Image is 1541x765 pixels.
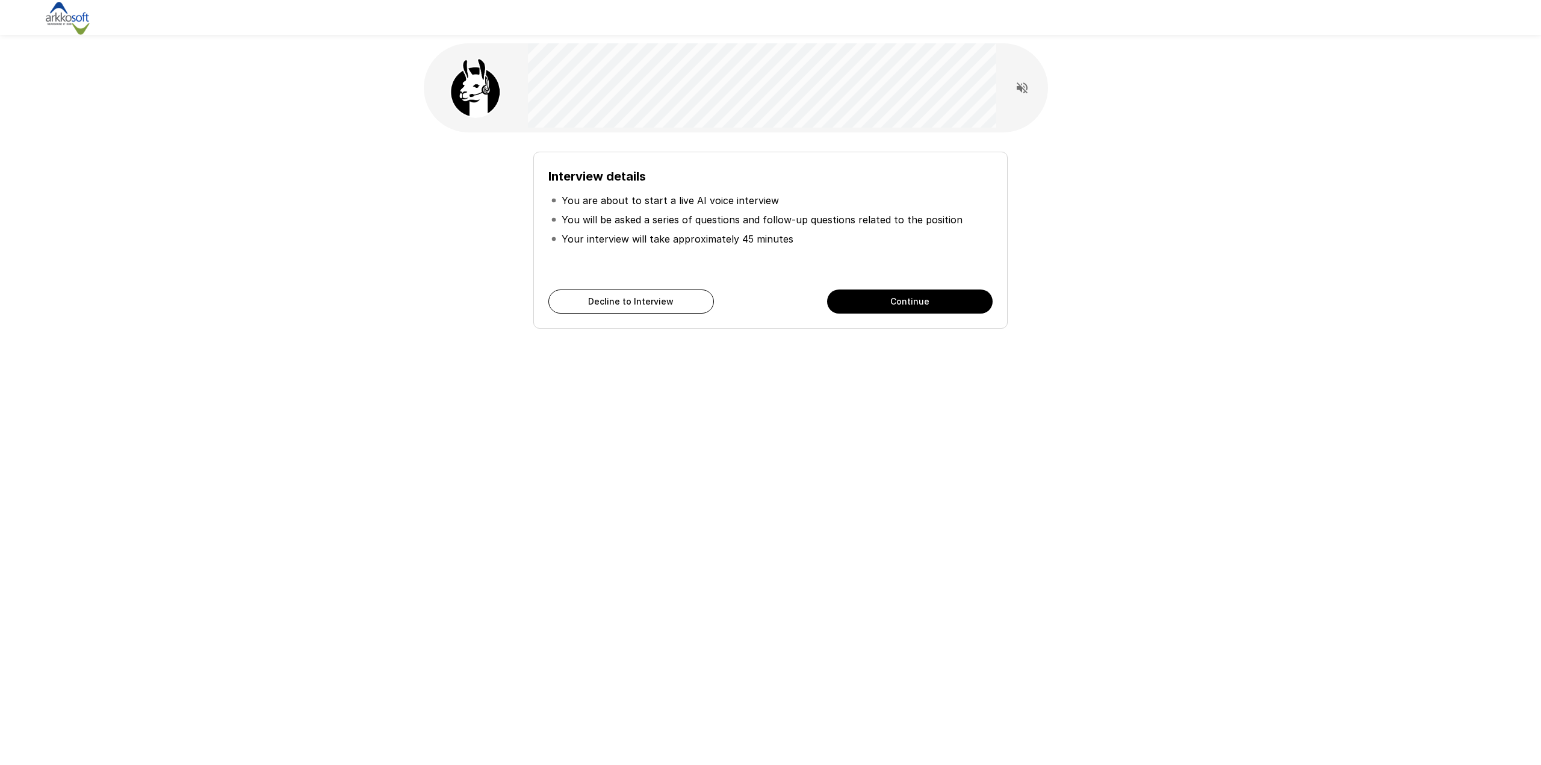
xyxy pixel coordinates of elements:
img: llama_clean.png [445,58,506,118]
button: Continue [827,290,993,314]
button: Decline to Interview [548,290,714,314]
p: Your interview will take approximately 45 minutes [562,232,793,246]
p: You are about to start a live AI voice interview [562,193,779,208]
p: You will be asked a series of questions and follow-up questions related to the position [562,212,963,227]
button: Read questions aloud [1010,76,1034,100]
b: Interview details [548,169,646,184]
